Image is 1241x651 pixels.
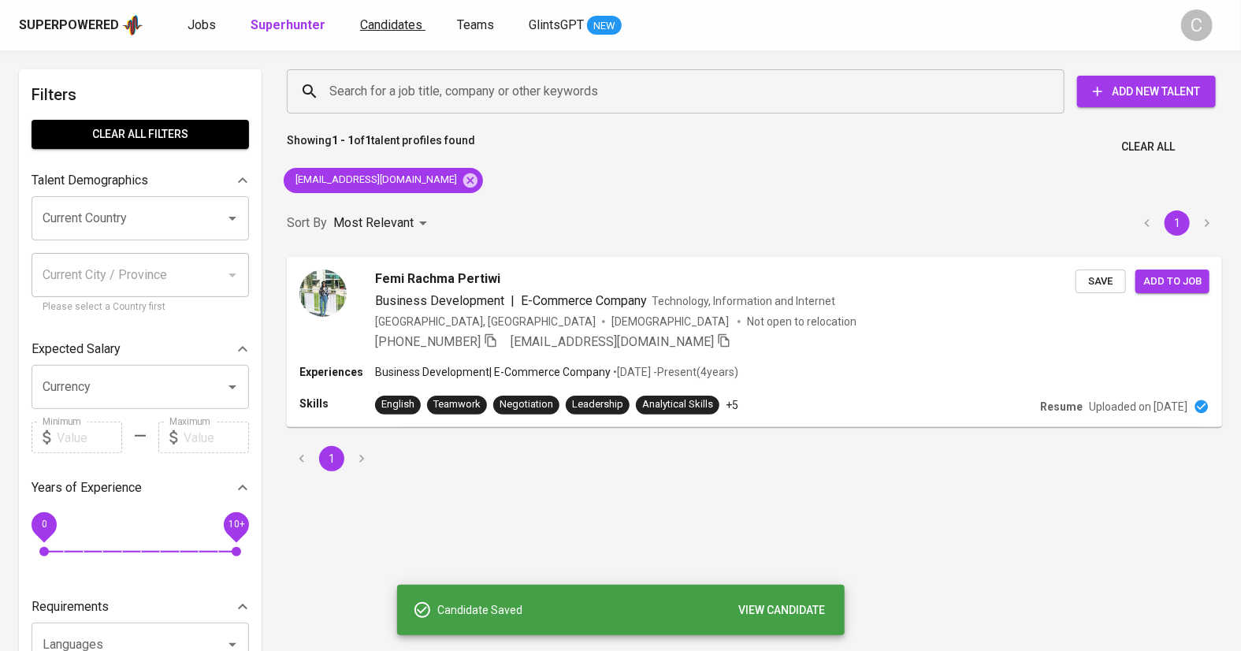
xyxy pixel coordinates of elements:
[1181,9,1213,41] div: C
[19,13,143,37] a: Superpoweredapp logo
[287,132,475,162] p: Showing of talent profiles found
[433,397,481,412] div: Teamwork
[32,340,121,359] p: Expected Salary
[438,596,832,625] div: Candidate Saved
[1132,210,1222,236] nav: pagination navigation
[733,596,832,625] button: VIEW CANDIDATE
[184,422,249,453] input: Value
[1077,76,1216,107] button: Add New Talent
[284,168,483,193] div: [EMAIL_ADDRESS][DOMAIN_NAME]
[287,214,327,232] p: Sort By
[1115,132,1181,162] button: Clear All
[360,17,422,32] span: Candidates
[32,591,249,623] div: Requirements
[32,165,249,196] div: Talent Demographics
[1040,399,1083,415] p: Resume
[1076,270,1126,294] button: Save
[381,397,414,412] div: English
[511,292,515,311] span: |
[122,13,143,37] img: app logo
[1135,270,1209,294] button: Add to job
[587,18,622,34] span: NEW
[188,17,216,32] span: Jobs
[251,16,329,35] a: Superhunter
[511,334,714,349] span: [EMAIL_ADDRESS][DOMAIN_NAME]
[299,270,347,317] img: 11360f48f69d59dade1e6fe4f0a41b8f.jpg
[299,364,375,380] p: Experiences
[1089,399,1187,415] p: Uploaded on [DATE]
[1165,210,1190,236] button: page 1
[611,314,731,329] span: [DEMOGRAPHIC_DATA]
[726,397,738,413] p: +5
[32,597,109,616] p: Requirements
[188,16,219,35] a: Jobs
[251,17,325,32] b: Superhunter
[375,314,596,329] div: [GEOGRAPHIC_DATA], [GEOGRAPHIC_DATA]
[57,422,122,453] input: Value
[529,16,622,35] a: GlintsGPT NEW
[457,16,497,35] a: Teams
[287,257,1222,427] a: Femi Rachma PertiwiBusiness Development|E-Commerce CompanyTechnology, Information and Internet[GE...
[284,173,466,188] span: [EMAIL_ADDRESS][DOMAIN_NAME]
[365,134,371,147] b: 1
[572,397,623,412] div: Leadership
[611,364,738,380] p: • [DATE] - Present ( 4 years )
[333,214,414,232] p: Most Relevant
[19,17,119,35] div: Superpowered
[739,601,826,620] span: VIEW CANDIDATE
[319,446,344,471] button: page 1
[360,16,425,35] a: Candidates
[32,82,249,107] h6: Filters
[529,17,584,32] span: GlintsGPT
[332,134,354,147] b: 1 - 1
[652,295,835,307] span: Technology, Information and Internet
[32,171,148,190] p: Talent Demographics
[375,293,504,308] span: Business Development
[221,376,243,398] button: Open
[299,396,375,411] p: Skills
[41,519,46,530] span: 0
[32,120,249,149] button: Clear All filters
[44,125,236,144] span: Clear All filters
[32,333,249,365] div: Expected Salary
[32,472,249,504] div: Years of Experience
[1121,137,1175,157] span: Clear All
[747,314,856,329] p: Not open to relocation
[500,397,553,412] div: Negotiation
[1083,273,1118,291] span: Save
[375,270,500,288] span: Femi Rachma Pertiwi
[287,446,377,471] nav: pagination navigation
[333,209,433,238] div: Most Relevant
[32,478,142,497] p: Years of Experience
[228,519,244,530] span: 10+
[43,299,238,315] p: Please select a Country first
[1143,273,1202,291] span: Add to job
[375,364,611,380] p: Business Development | E-Commerce Company
[642,397,713,412] div: Analytical Skills
[521,293,647,308] span: E-Commerce Company
[1090,82,1203,102] span: Add New Talent
[221,207,243,229] button: Open
[375,334,481,349] span: [PHONE_NUMBER]
[457,17,494,32] span: Teams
